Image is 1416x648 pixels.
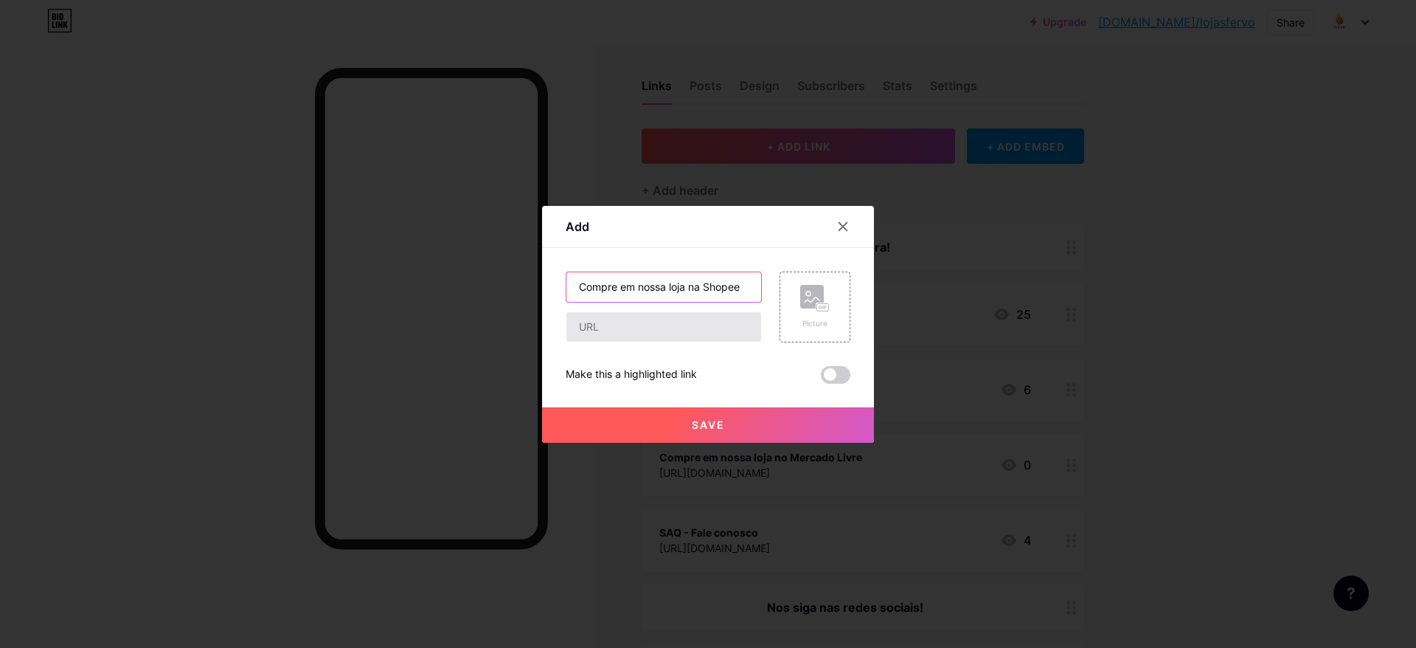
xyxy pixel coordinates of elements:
[566,272,761,302] input: Title
[692,418,725,431] span: Save
[800,318,830,329] div: Picture
[542,407,874,443] button: Save
[566,218,589,235] div: Add
[566,312,761,342] input: URL
[566,366,697,384] div: Make this a highlighted link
